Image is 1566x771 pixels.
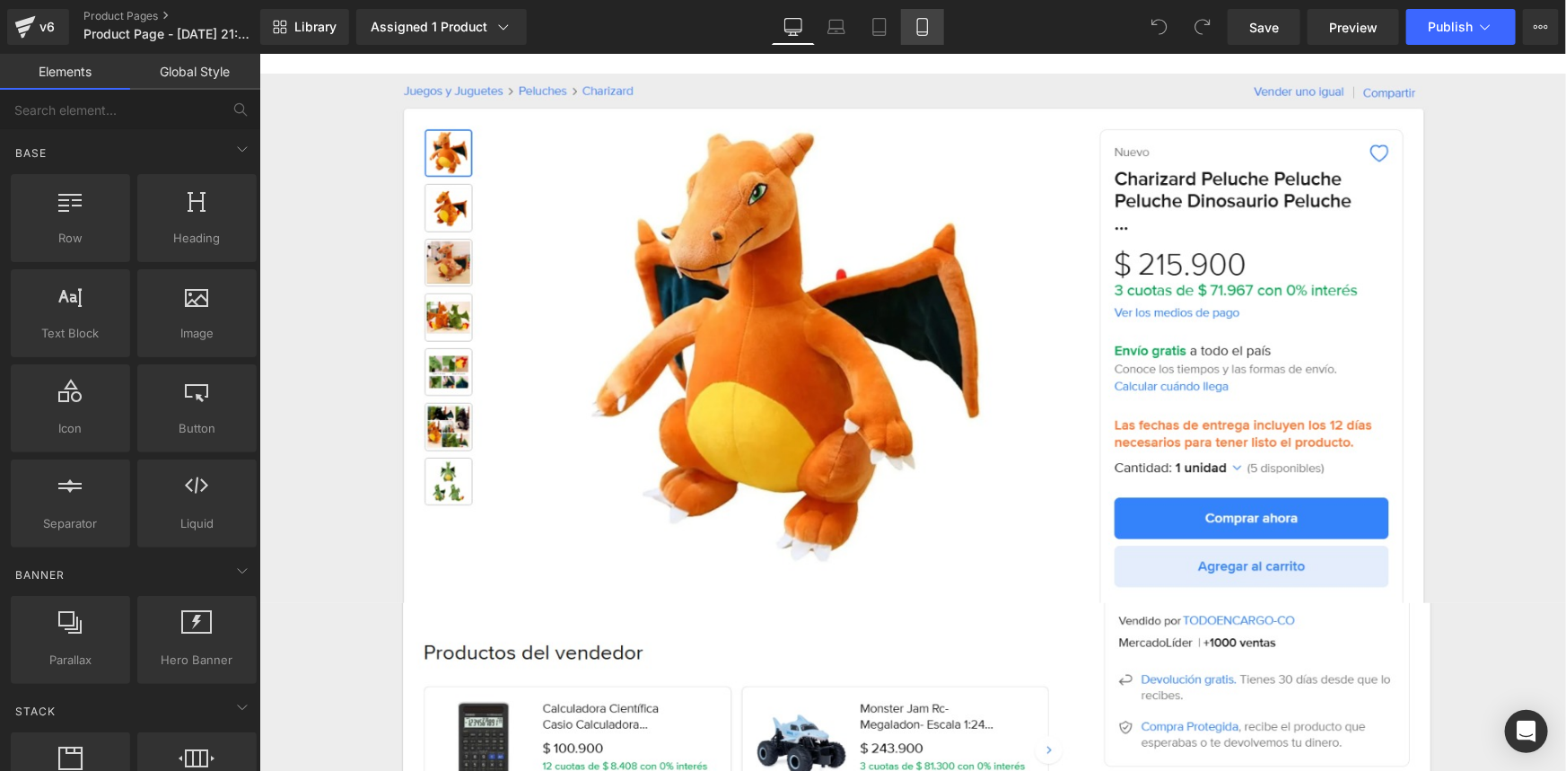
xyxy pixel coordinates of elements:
span: Text Block [16,324,125,343]
button: More [1523,9,1559,45]
a: Laptop [815,9,858,45]
span: Publish [1428,20,1473,34]
span: Parallax [16,651,125,670]
a: New Library [260,9,349,45]
span: Save [1249,18,1279,37]
div: Assigned 1 Product [371,18,512,36]
a: Tablet [858,9,901,45]
a: Preview [1308,9,1399,45]
button: Publish [1406,9,1516,45]
span: Preview [1329,18,1378,37]
a: v6 [7,9,69,45]
div: Open Intercom Messenger [1505,710,1548,753]
span: Button [143,419,251,438]
a: Desktop [772,9,815,45]
span: Liquid [143,514,251,533]
a: Global Style [130,54,260,90]
span: Library [294,19,337,35]
span: Heading [143,229,251,248]
span: Base [13,145,48,162]
a: Product Pages [83,9,290,23]
span: Hero Banner [143,651,251,670]
div: v6 [36,15,58,39]
span: Banner [13,566,66,583]
button: Redo [1185,9,1220,45]
span: Icon [16,419,125,438]
span: Product Page - [DATE] 21:40:47 [83,27,256,41]
button: Undo [1142,9,1177,45]
span: Separator [16,514,125,533]
span: Image [143,324,251,343]
span: Stack [13,703,57,720]
span: Row [16,229,125,248]
a: Mobile [901,9,944,45]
